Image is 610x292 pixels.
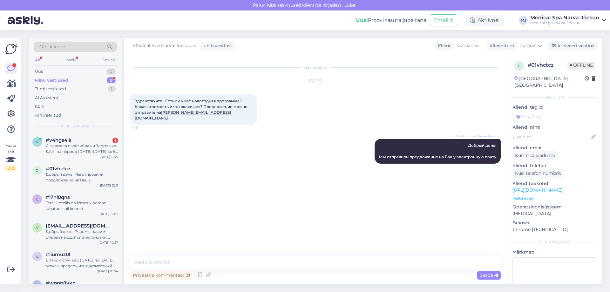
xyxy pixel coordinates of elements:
a: [URL][DOMAIN_NAME] [512,187,562,193]
div: [DATE] 10:57 [98,240,118,245]
div: # 01vhctcz [528,61,567,69]
div: Arhiveeri vestlus [548,42,597,50]
div: [DATE] 12:11 [100,183,118,188]
div: Küsi meiliaadressi [512,151,558,160]
span: l [36,197,38,201]
span: Saada [480,272,498,278]
p: Kliendi email [512,145,597,151]
div: Aktiivne [465,15,504,26]
div: Privaatne kommentaar [130,271,192,280]
div: Küsi telefoninumbrit [512,169,564,178]
div: Добрый день! Мы отправили предложение на Вашу электронную почту [46,172,118,183]
div: All [34,56,41,64]
p: Klienditeekond [512,180,597,187]
div: Tiimi vestlused [35,86,66,92]
p: Chrome [TECHNICAL_ID] [512,226,597,233]
div: [DATE] 12:21 [99,154,118,159]
span: Otsi kliente [39,44,65,50]
div: Kliendi info [512,94,597,100]
div: Kõik [35,103,44,110]
span: Offline [567,62,595,69]
div: 0 [106,68,116,75]
div: Medical Spa Narva-Jõesuu [530,20,599,25]
span: #01vhctcz [46,166,71,172]
span: 0 [518,64,520,68]
div: Добрый день! Рядом с нашим отелем находятся 2 остановки: [GEOGRAPHIC_DATA] и Apteek. Выбирайте лю... [46,229,118,240]
span: l [36,254,38,259]
a: [PERSON_NAME][EMAIL_ADDRESS][DOMAIN_NAME] [135,110,231,120]
span: 0 [36,168,38,173]
span: 12:11 [475,164,499,169]
span: Medical Spa Narva-Jõesuu [133,42,191,49]
div: AI Assistent [35,95,58,101]
div: Socials [101,56,117,64]
div: Minu vestlused [35,77,68,84]
div: Я заказала пакет «Скажи Здоровью ДА!», на период [DATE]-[DATE] т.е 6 ночей. , и у меня появился в... [46,143,118,154]
span: #wpnp8ykn [46,280,76,286]
p: Kliendi telefon [512,162,597,169]
span: Russian [456,42,473,49]
span: vladislavaalatova@gmail.com [46,223,112,229]
span: Russian [519,42,537,49]
div: [PERSON_NAME] [512,239,597,245]
div: В таком случае с [DATE] по [DATE] можем предложить двухместный номер за дополнительную плату - 22... [46,257,118,269]
a: Medical Spa Narva-JõesuuMedical Spa Narva-Jõesuu [530,15,606,25]
span: v [36,139,38,144]
div: Klient [435,43,451,49]
div: MJ [519,16,528,25]
p: Kliendi tag'id [512,104,597,111]
div: juhib vestlust [200,43,232,49]
div: Web [66,56,77,64]
span: w [35,282,39,287]
div: Medical Spa Narva-Jõesuu [530,15,599,20]
p: Brauser [512,220,597,226]
p: Märkmed [512,249,597,255]
div: Proovi tasuta juba täna: [356,17,427,24]
span: Здравствуйте. Есть ли у вас новогодняя программа? Какая стоимость и что включает? Предложение мож... [135,98,248,120]
span: Medical Spa Narva-Jõesuu [456,134,499,139]
span: 11:51 [132,125,156,130]
div: 9 [107,77,116,84]
span: #liumuz0l [46,252,70,257]
div: Arhiveeritud [35,112,61,119]
div: 2 / 3 [5,166,17,171]
input: Lisa nimi [513,133,590,140]
div: Klienditugi [487,43,514,49]
span: Luba [342,2,357,8]
div: Vestlus algas [130,65,501,70]
div: [DATE] 10:54 [98,269,118,274]
span: Minu vestlused [61,123,90,129]
span: v [36,225,38,230]
p: Vaata edasi ... [512,195,597,201]
div: [GEOGRAPHIC_DATA], [GEOGRAPHIC_DATA] [514,75,585,89]
div: Vaata siia [5,143,17,171]
span: #v4hgs4ls [46,137,71,143]
b: Uus! [356,17,368,23]
p: [MEDICAL_DATA] [512,210,597,217]
div: Tere! Hotellis on lemmikloomad lubatud – nii koerad [PERSON_NAME]. Lemmiklooma lisatasu 20 € / pä... [46,200,118,212]
div: [DATE] [130,78,501,84]
div: 1 [112,138,118,143]
div: [DATE] 12:02 [98,212,118,216]
button: Emailid [430,14,457,26]
p: Operatsioonisüsteem [512,204,597,210]
div: Uus [35,68,43,75]
img: Askly Logo [5,43,17,55]
div: 1 [108,86,116,92]
input: Lisa tag [512,112,597,121]
span: #l7nl0qns [46,194,70,200]
p: Kliendi nimi [512,124,597,131]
